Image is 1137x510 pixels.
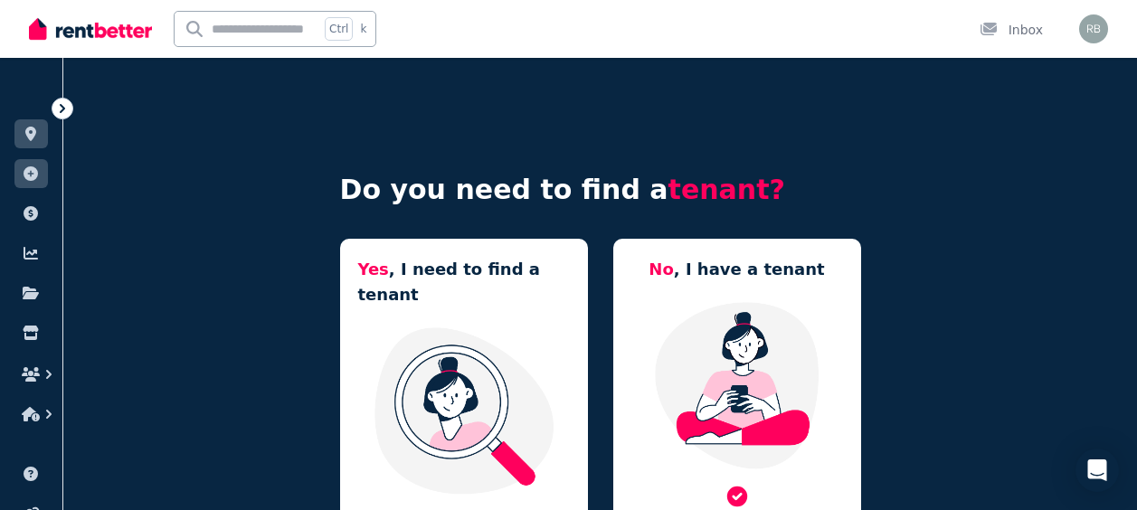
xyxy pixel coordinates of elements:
[340,174,861,206] h4: Do you need to find a
[325,17,353,41] span: Ctrl
[980,21,1043,39] div: Inbox
[649,257,824,282] h5: , I have a tenant
[631,300,843,470] img: Manage my property
[649,260,673,279] span: No
[1079,14,1108,43] img: Robert Ball
[29,15,152,42] img: RentBetter
[358,257,570,307] h5: , I need to find a tenant
[1075,449,1119,492] div: Open Intercom Messenger
[668,174,785,205] span: tenant?
[358,326,570,496] img: I need a tenant
[360,22,366,36] span: k
[358,260,389,279] span: Yes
